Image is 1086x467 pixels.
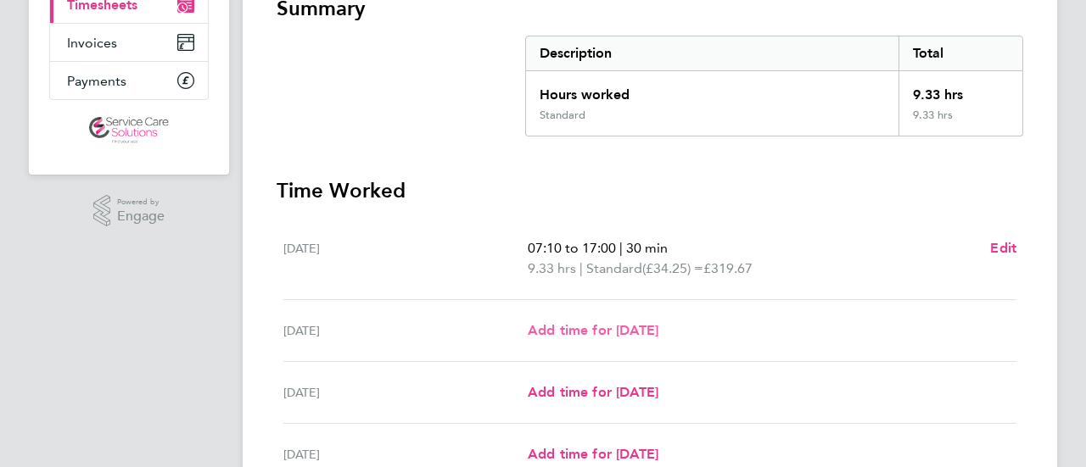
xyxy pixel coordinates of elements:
[277,177,1023,204] h3: Time Worked
[283,320,528,341] div: [DATE]
[283,238,528,279] div: [DATE]
[528,260,576,276] span: 9.33 hrs
[528,444,658,464] a: Add time for [DATE]
[528,240,616,256] span: 07:10 to 17:00
[67,73,126,89] span: Payments
[898,36,1022,70] div: Total
[540,108,585,122] div: Standard
[283,444,528,464] div: [DATE]
[528,322,658,338] span: Add time for [DATE]
[528,446,658,462] span: Add time for [DATE]
[283,382,528,403] div: [DATE]
[525,36,1023,136] div: Summary
[703,260,753,276] span: £319.67
[50,24,208,61] a: Invoices
[626,240,668,256] span: 30 min
[117,195,165,209] span: Powered by
[528,382,658,403] a: Add time for [DATE]
[990,240,1016,256] span: Edit
[49,117,209,144] a: Go to home page
[526,71,898,108] div: Hours worked
[67,35,117,51] span: Invoices
[990,238,1016,259] a: Edit
[526,36,898,70] div: Description
[93,195,165,227] a: Powered byEngage
[528,320,658,341] a: Add time for [DATE]
[89,117,169,144] img: servicecare-logo-retina.png
[579,260,583,276] span: |
[642,260,703,276] span: (£34.25) =
[586,259,642,279] span: Standard
[117,209,165,224] span: Engage
[50,62,208,99] a: Payments
[898,71,1022,108] div: 9.33 hrs
[619,240,623,256] span: |
[528,384,658,400] span: Add time for [DATE]
[898,108,1022,136] div: 9.33 hrs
